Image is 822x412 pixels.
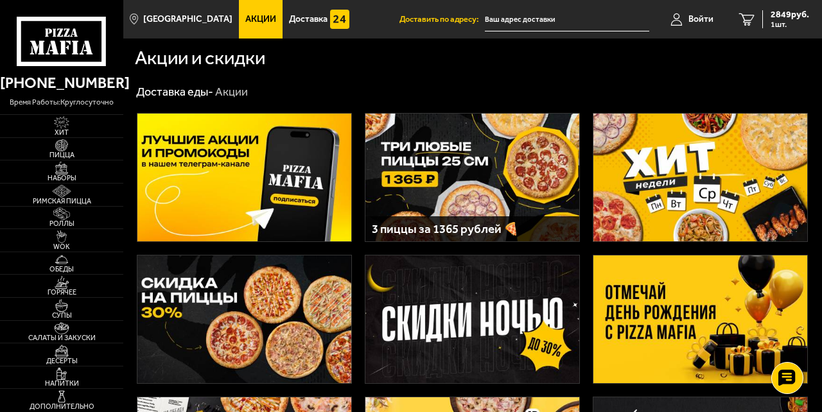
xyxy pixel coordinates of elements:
span: Войти [688,15,713,24]
span: 2849 руб. [771,10,809,19]
h3: 3 пиццы за 1365 рублей 🍕 [372,223,573,235]
span: Акции [245,15,276,24]
span: [GEOGRAPHIC_DATA] [143,15,232,24]
div: Акции [215,85,248,99]
span: Доставить по адресу: [399,15,485,24]
span: 1 шт. [771,21,809,28]
input: Ваш адрес доставки [485,8,649,31]
span: Доставка [289,15,328,24]
a: 3 пиццы за 1365 рублей 🍕 [365,113,580,242]
img: 15daf4d41897b9f0e9f617042186c801.svg [330,10,349,29]
h1: Акции и скидки [135,48,265,67]
a: Доставка еды- [136,85,213,99]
